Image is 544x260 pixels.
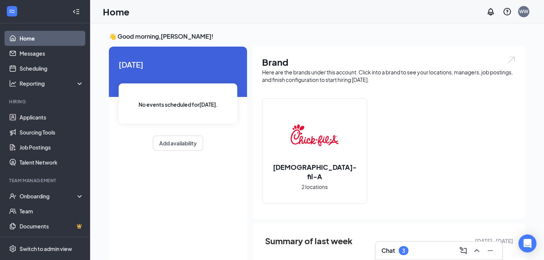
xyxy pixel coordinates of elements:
svg: ChevronUp [472,246,481,255]
div: Open Intercom Messenger [518,234,536,252]
button: Add availability [153,136,203,151]
div: Team Management [9,177,82,184]
div: Hiring [9,98,82,105]
a: Applicants [20,110,84,125]
a: Job Postings [20,140,84,155]
a: Talent Network [20,155,84,170]
span: [DATE] - [DATE] [475,237,513,245]
a: DocumentsCrown [20,219,84,234]
img: open.6027fd2a22e1237b5b06.svg [506,56,516,64]
div: Here are the brands under this account. Click into a brand to see your locations, managers, job p... [262,68,516,83]
h1: Brand [262,56,516,68]
h1: Home [103,5,130,18]
div: 3 [402,248,405,254]
h3: Chat [381,246,395,255]
span: No events scheduled for [DATE] . [139,100,218,109]
h3: 👋 Good morning, [PERSON_NAME] ! [109,32,525,41]
a: Scheduling [20,61,84,76]
button: ChevronUp [471,245,483,257]
a: Sourcing Tools [20,125,84,140]
div: Switch to admin view [20,245,72,252]
svg: Notifications [486,7,495,16]
div: Onboarding [20,192,77,200]
svg: Settings [9,245,17,252]
svg: Minimize [486,246,495,255]
svg: ComposeMessage [459,246,468,255]
button: Minimize [484,245,496,257]
span: [DATE] [119,59,237,70]
a: Messages [20,46,84,61]
div: Reporting [20,80,84,87]
svg: UserCheck [9,192,17,200]
button: ComposeMessage [457,245,469,257]
img: Chick-fil-A [291,111,339,159]
a: Home [20,31,84,46]
a: Team [20,204,84,219]
span: Summary of last week [265,234,353,248]
svg: Collapse [72,8,80,15]
a: SurveysCrown [20,234,84,249]
svg: WorkstreamLogo [8,8,16,15]
h2: [DEMOGRAPHIC_DATA]-fil-A [262,162,367,181]
svg: Analysis [9,80,17,87]
div: WW [519,8,528,15]
svg: QuestionInfo [503,7,512,16]
span: 2 locations [301,183,328,191]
